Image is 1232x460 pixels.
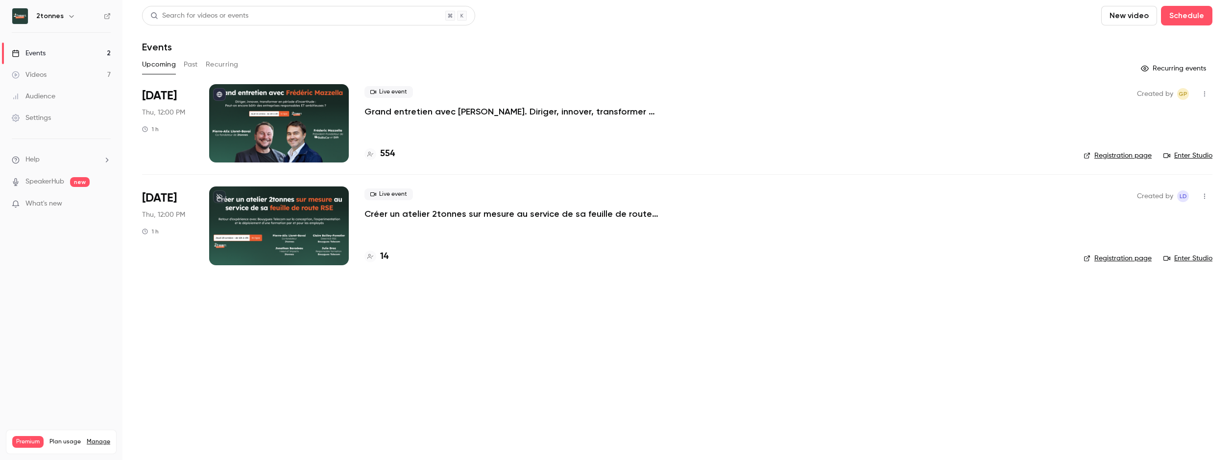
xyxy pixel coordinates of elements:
[1177,88,1189,100] span: Gabrielle Piot
[1084,151,1152,161] a: Registration page
[12,155,111,165] li: help-dropdown-opener
[1179,88,1187,100] span: GP
[1137,190,1173,202] span: Created by
[364,188,413,200] span: Live event
[380,250,388,263] h4: 14
[364,106,658,117] a: Grand entretien avec [PERSON_NAME]. Diriger, innover, transformer en période d’incertitude : peut...
[142,84,193,162] div: Oct 16 Thu, 12:00 PM (Europe/Paris)
[142,228,159,235] div: 1 h
[364,250,388,263] a: 14
[142,186,193,265] div: Oct 23 Thu, 12:00 PM (Europe/Paris)
[12,48,46,58] div: Events
[1180,190,1187,202] span: Ld
[1161,6,1212,25] button: Schedule
[150,11,248,21] div: Search for videos or events
[142,41,172,53] h1: Events
[12,8,28,24] img: 2tonnes
[1137,88,1173,100] span: Created by
[25,199,62,209] span: What's new
[364,147,395,161] a: 554
[380,147,395,161] h4: 554
[12,70,47,80] div: Videos
[364,86,413,98] span: Live event
[1177,190,1189,202] span: Louis de Jabrun
[36,11,64,21] h6: 2tonnes
[142,57,176,72] button: Upcoming
[12,436,44,448] span: Premium
[206,57,239,72] button: Recurring
[12,92,55,101] div: Audience
[1084,253,1152,263] a: Registration page
[49,438,81,446] span: Plan usage
[25,177,64,187] a: SpeakerHub
[142,190,177,206] span: [DATE]
[12,113,51,123] div: Settings
[142,210,185,220] span: Thu, 12:00 PM
[364,208,658,220] a: Créer un atelier 2tonnes sur mesure au service de sa feuille de route RSE
[142,108,185,117] span: Thu, 12:00 PM
[25,155,40,165] span: Help
[142,125,159,133] div: 1 h
[1136,61,1212,76] button: Recurring events
[87,438,110,446] a: Manage
[99,200,111,208] iframe: Noticeable Trigger
[184,57,198,72] button: Past
[1163,151,1212,161] a: Enter Studio
[1163,253,1212,263] a: Enter Studio
[142,88,177,104] span: [DATE]
[70,177,90,187] span: new
[1101,6,1157,25] button: New video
